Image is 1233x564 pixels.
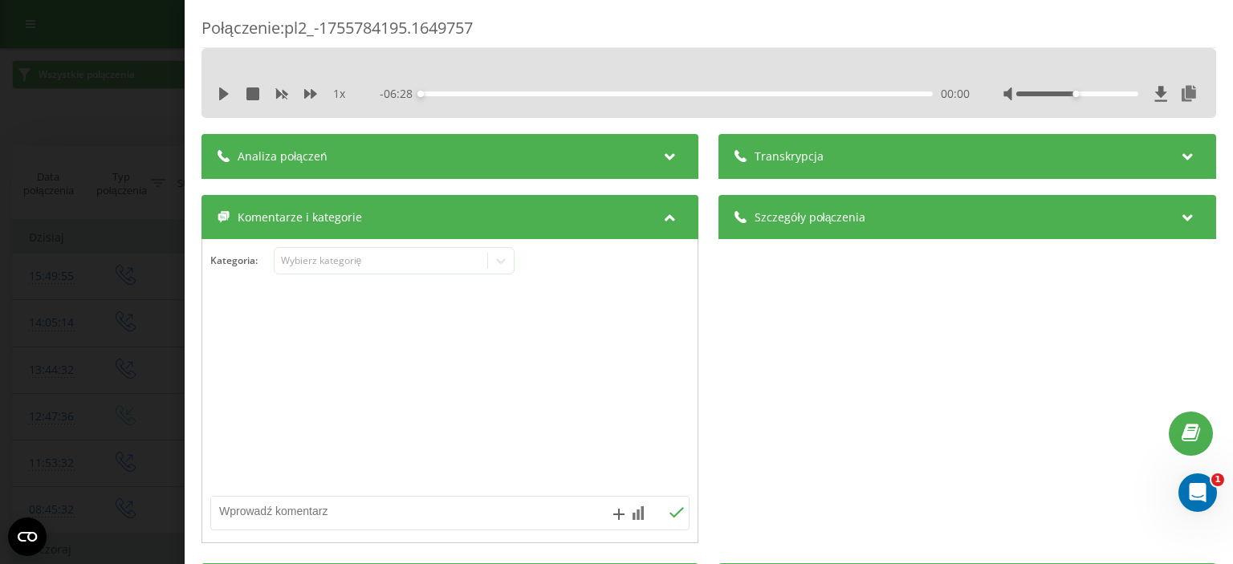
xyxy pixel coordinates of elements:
[238,209,362,225] span: Komentarze i kategorie
[1178,473,1217,512] iframe: Intercom live chat
[1211,473,1224,486] span: 1
[281,254,482,267] div: Wybierz kategorię
[8,517,47,556] button: Open CMP widget
[755,148,824,164] span: Transkrypcja
[941,86,970,102] span: 00:00
[418,91,425,97] div: Accessibility label
[380,86,421,102] span: - 06:28
[238,148,328,164] span: Analiza połączeń
[201,17,1216,48] div: Połączenie : pl2_-1755784195.1649757
[755,209,866,225] span: Szczegóły połączenia
[333,86,345,102] span: 1 x
[210,255,274,266] h4: Kategoria :
[1073,91,1080,97] div: Accessibility label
